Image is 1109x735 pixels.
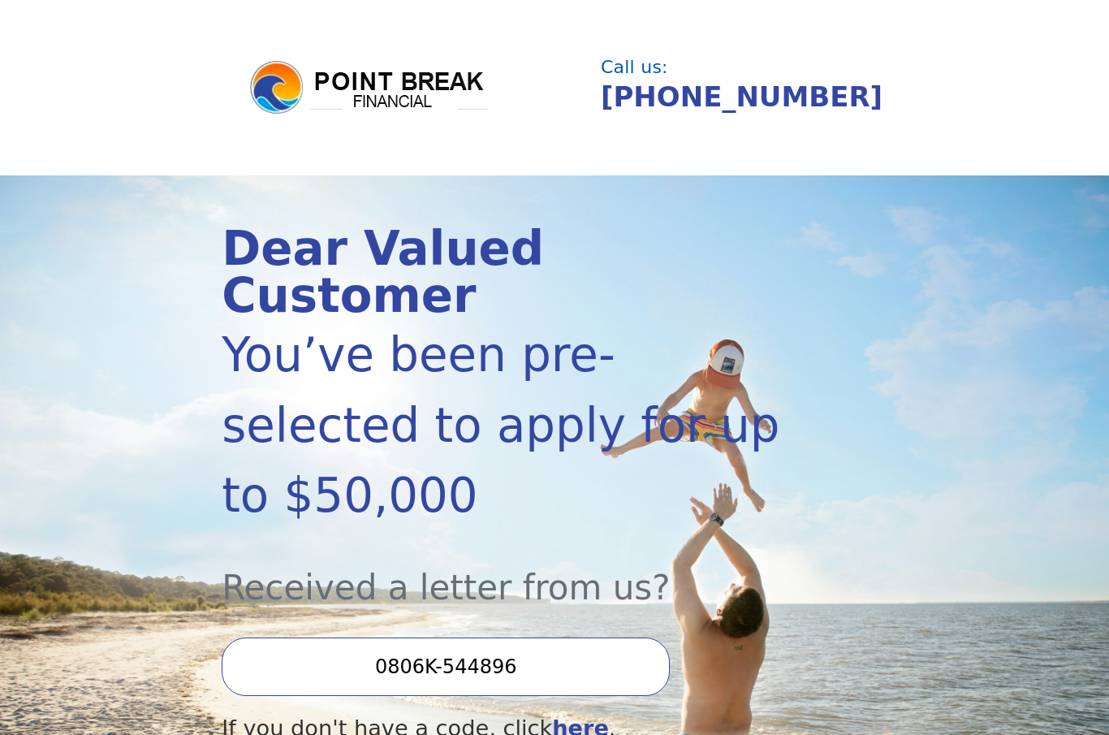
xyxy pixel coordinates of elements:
div: Dear Valued Customer [222,226,788,320]
a: [PHONE_NUMBER] [601,80,882,113]
div: Received a letter from us? [222,531,788,613]
img: logo.png [248,58,491,117]
div: Call us: [601,58,878,76]
input: Enter your Offer Code: [222,638,670,696]
div: You’ve been pre-selected to apply for up to $50,000 [222,320,788,531]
